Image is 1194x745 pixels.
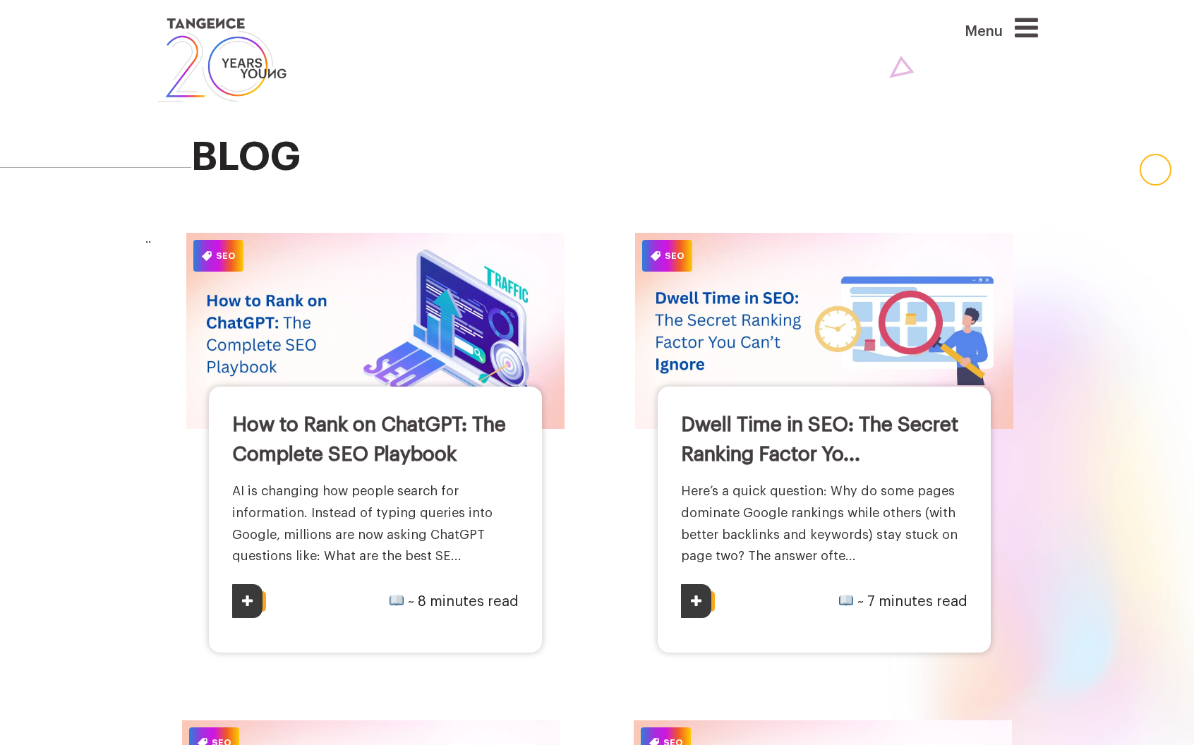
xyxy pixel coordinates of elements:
a: Here’s a quick question: Why do some pages dominate Google rankings while others (with better bac... [681,485,958,562]
span: 7 [867,595,875,609]
span: minutes read [430,595,519,609]
span: ~ [408,595,414,609]
span: SEO [193,240,243,272]
span: ~ [857,595,864,609]
img: How to Rank on ChatGPT: The Complete SEO Playbook [186,233,565,429]
h2: blog [191,135,1038,179]
span: 8 [418,595,426,609]
a: AI is changing how people search for information. Instead of typing queries into Google, millions... [232,485,493,562]
img: Dwell Time in SEO: The Secret Ranking Factor You Can’t Ignore [635,233,1013,429]
a: How to Rank on ChatGPT: The Complete SEO Playbook [232,415,506,464]
img: 📖 [839,593,853,607]
img: Category Icon [202,251,212,261]
img: logo SVG [156,14,288,106]
span: SEO [642,240,692,272]
img: 📖 [390,593,404,607]
a: Dwell Time in SEO: The Secret Ranking Factor Yo... [681,415,958,464]
span: minutes read [879,595,967,609]
img: Category Icon [651,251,661,261]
